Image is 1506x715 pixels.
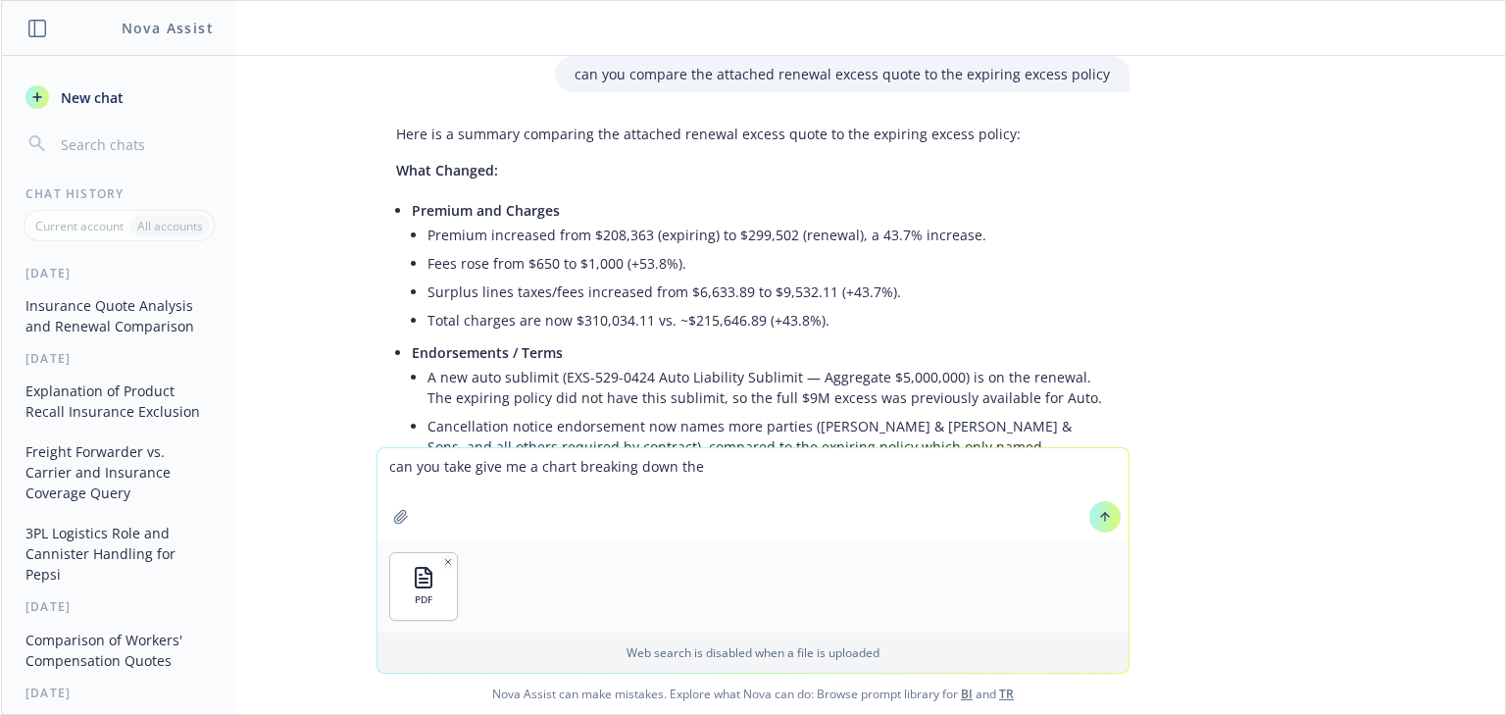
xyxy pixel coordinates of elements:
button: Freight Forwarder vs. Carrier and Insurance Coverage Query [18,435,221,509]
div: [DATE] [2,265,236,281]
input: Search chats [57,130,213,158]
span: What Changed: [396,161,498,179]
textarea: can you take give me a chart breaking down the [377,448,1129,540]
button: Explanation of Product Recall Insurance Exclusion [18,375,221,428]
a: TR [999,686,1014,702]
li: Total charges are now $310,034.11 vs. ~$215,646.89 (+43.8%). [427,306,1110,334]
p: Current account [35,218,124,234]
button: New chat [18,79,221,115]
button: 3PL Logistics Role and Cannister Handling for Pepsi [18,517,221,590]
div: [DATE] [2,350,236,367]
span: Nova Assist can make mistakes. Explore what Nova can do: Browse prompt library for and [9,674,1497,714]
button: Comparison of Workers' Compensation Quotes [18,624,221,677]
li: A new auto sublimit (EXS-529-0424 Auto Liability Sublimit — Aggregate $5,000,000) is on the renew... [427,363,1110,412]
li: Fees rose from $650 to $1,000 (+53.8%). [427,249,1110,278]
span: PDF [415,593,432,606]
p: Web search is disabled when a file is uploaded [389,644,1117,661]
li: Premium increased from $208,363 (expiring) to $299,502 (renewal), a 43.7% increase. [427,221,1110,249]
span: Endorsements / Terms [412,343,563,362]
button: Insurance Quote Analysis and Renewal Comparison [18,289,221,342]
span: Premium and Charges [412,201,560,220]
div: [DATE] [2,598,236,615]
h1: Nova Assist [122,18,214,38]
p: can you compare the attached renewal excess quote to the expiring excess policy [575,64,1110,84]
p: Here is a summary comparing the attached renewal excess quote to the expiring excess policy: [396,124,1110,144]
span: New chat [57,87,124,108]
button: PDF [390,553,457,620]
a: BI [961,686,973,702]
p: All accounts [137,218,203,234]
li: Surplus lines taxes/fees increased from $6,633.89 to $9,532.11 (+43.7%). [427,278,1110,306]
li: Cancellation notice endorsement now names more parties ([PERSON_NAME] & [PERSON_NAME] & Sons, and... [427,412,1110,482]
div: Chat History [2,185,236,202]
div: [DATE] [2,685,236,701]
